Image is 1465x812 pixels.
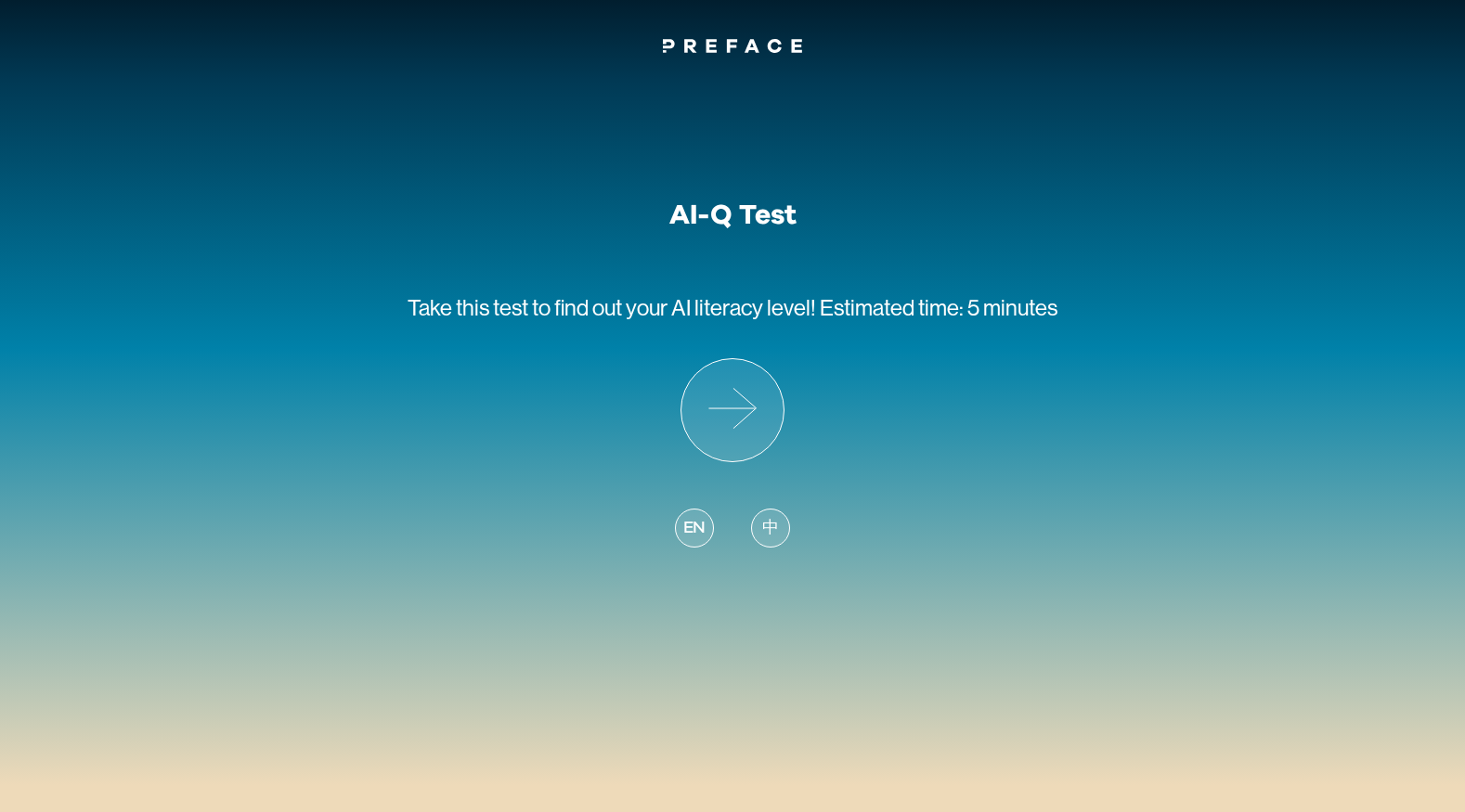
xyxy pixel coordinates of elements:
[762,516,779,541] span: 中
[683,516,706,541] span: EN
[669,199,797,232] h1: AI-Q Test
[554,295,816,320] span: find out your AI literacy level!
[820,295,1057,320] span: Estimated time: 5 minutes
[408,295,551,320] span: Take this test to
